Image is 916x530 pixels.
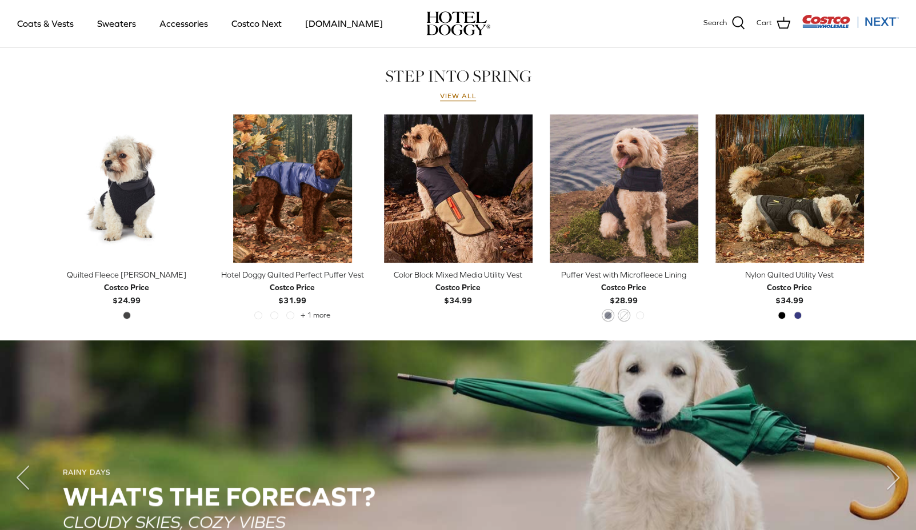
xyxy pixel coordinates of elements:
[149,4,218,43] a: Accessories
[767,281,812,304] b: $34.99
[53,268,201,307] a: Quilted Fleece [PERSON_NAME] Costco Price$24.99
[384,268,533,307] a: Color Block Mixed Media Utility Vest Costco Price$34.99
[601,281,646,294] div: Costco Price
[715,114,864,263] a: Nylon Quilted Utility Vest
[703,17,727,29] span: Search
[104,281,149,294] div: Costco Price
[218,114,367,263] a: Hotel Doggy Quilted Perfect Puffer Vest
[295,4,393,43] a: [DOMAIN_NAME]
[802,22,899,30] a: Visit Costco Next
[218,268,367,307] a: Hotel Doggy Quilted Perfect Puffer Vest Costco Price$31.99
[7,4,84,43] a: Coats & Vests
[53,268,201,281] div: Quilted Fleece [PERSON_NAME]
[270,281,315,304] b: $31.99
[550,268,698,281] div: Puffer Vest with Microfleece Lining
[715,268,864,307] a: Nylon Quilted Utility Vest Costco Price$34.99
[435,281,481,304] b: $34.99
[384,268,533,281] div: Color Block Mixed Media Utility Vest
[104,281,149,304] b: $24.99
[802,14,899,29] img: Costco Next
[87,4,146,43] a: Sweaters
[426,11,490,35] img: hoteldoggycom
[550,268,698,307] a: Puffer Vest with Microfleece Lining Costco Price$28.99
[767,281,812,294] div: Costco Price
[221,4,292,43] a: Costco Next
[385,65,531,87] a: STEP INTO SPRING
[601,281,646,304] b: $28.99
[703,16,745,31] a: Search
[757,17,772,29] span: Cart
[426,11,490,35] a: hoteldoggy.com hoteldoggycom
[63,468,853,477] div: RAINY DAYS
[440,92,477,101] a: View all
[63,482,853,511] h2: WHAT'S THE Forecast?
[384,114,533,263] a: Color Block Mixed Media Utility Vest
[384,114,533,263] img: tan dog wearing a blue & brown vest
[870,455,916,500] button: Next
[550,114,698,263] a: Puffer Vest with Microfleece Lining
[715,268,864,281] div: Nylon Quilted Utility Vest
[301,311,330,319] span: + 1 more
[270,281,315,294] div: Costco Price
[435,281,481,294] div: Costco Price
[757,16,790,31] a: Cart
[218,268,367,281] div: Hotel Doggy Quilted Perfect Puffer Vest
[53,114,201,263] a: Quilted Fleece Melton Vest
